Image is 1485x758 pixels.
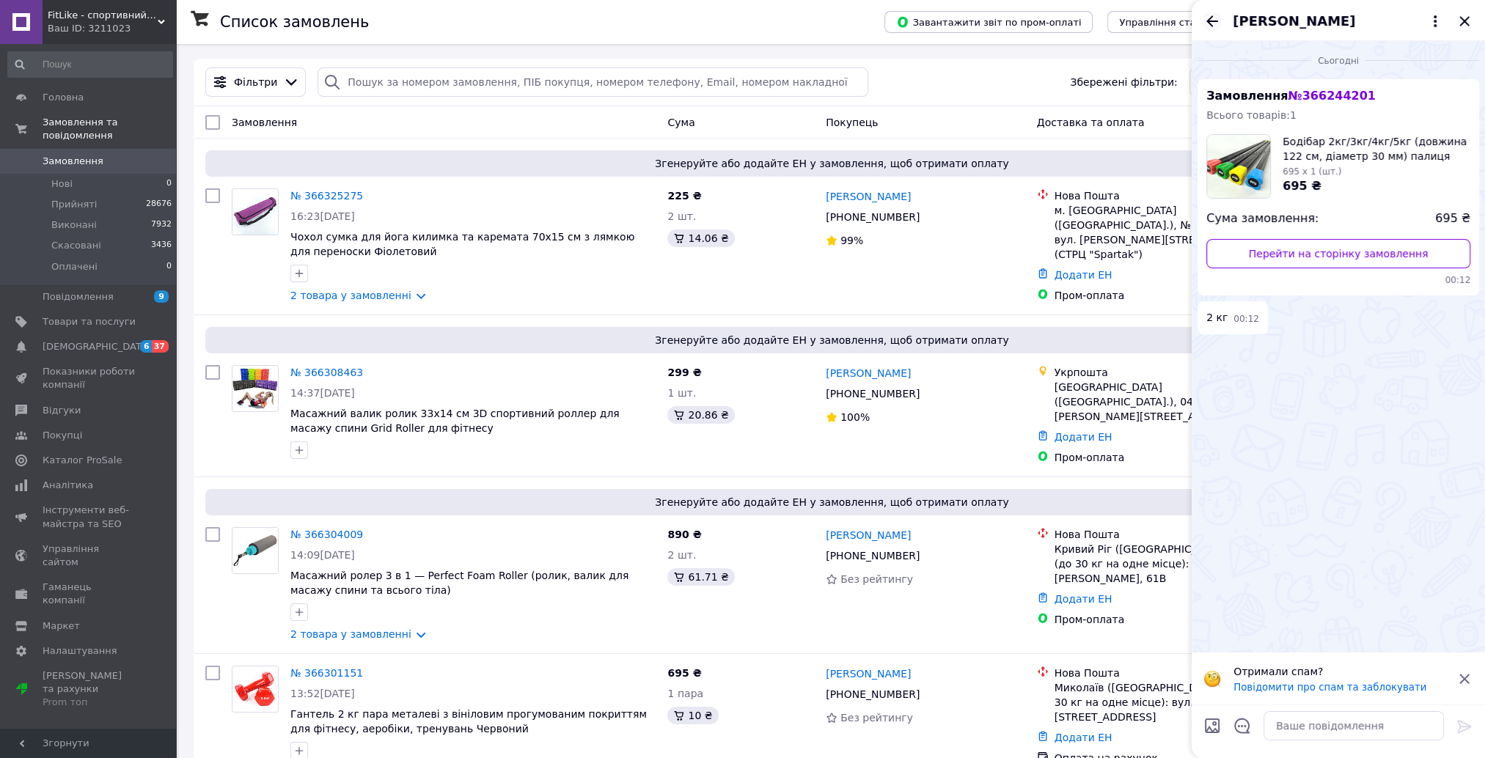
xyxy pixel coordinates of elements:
span: 9 [154,290,169,303]
a: 2 товара у замовленні [290,628,411,640]
div: 14.06 ₴ [667,229,734,247]
span: [PERSON_NAME] [1233,12,1355,31]
span: 13:52[DATE] [290,688,355,699]
div: Кривий Ріг ([GEOGRAPHIC_DATA].), №37 (до 30 кг на одне місце): мкрн. 5-й [PERSON_NAME], 61В [1055,542,1278,586]
span: Управління сайтом [43,542,136,569]
span: 3436 [151,239,172,252]
div: Prom топ [43,696,136,709]
span: 299 ₴ [667,367,701,378]
a: [PERSON_NAME] [826,366,911,380]
span: 890 ₴ [667,529,701,540]
img: Фото товару [232,366,278,411]
span: Завантажити звіт по пром-оплаті [896,15,1081,29]
span: Гаманець компанії [43,581,136,607]
div: Укрпошта [1055,365,1278,380]
span: Cума [667,117,694,128]
a: № 366304009 [290,529,363,540]
span: 7932 [151,218,172,232]
span: Замовлення [232,117,297,128]
span: Покупець [826,117,878,128]
span: 37 [152,340,169,353]
span: Покупці [43,429,82,442]
div: Пром-оплата [1055,450,1278,465]
div: Пром-оплата [1055,612,1278,627]
div: Миколаїв ([GEOGRAPHIC_DATA].), №7 (до 30 кг на одне місце): вул. [STREET_ADDRESS] [1055,680,1278,724]
span: 695 ₴ [1283,179,1321,193]
div: [PHONE_NUMBER] [823,684,923,704]
span: Показники роботи компанії [43,365,136,391]
span: FitLike - спортивний інтернет-магазин [48,9,158,22]
span: Головна [43,91,84,104]
a: Додати ЕН [1055,593,1112,605]
span: Замовлення [1206,89,1376,103]
span: 14:09[DATE] [290,549,355,561]
span: Всього товарів: 1 [1206,109,1297,121]
span: [DEMOGRAPHIC_DATA] [43,340,151,353]
a: № 366325275 [290,190,363,202]
span: Товари та послуги [43,315,136,328]
span: Гантель 2 кг пара металеві з вініловим прогумованим покриттям для фітнесу, аеробіки, тренувань Че... [290,708,647,735]
div: 20.86 ₴ [667,406,734,424]
span: Повідомлення [43,290,114,303]
a: Фото товару [232,188,279,235]
span: Маркет [43,619,80,633]
div: [PHONE_NUMBER] [823,545,923,566]
input: Пошук [7,51,173,78]
span: Згенеруйте або додайте ЕН у замовлення, щоб отримати оплату [211,333,1453,347]
span: Бодібар 2кг/3кг/4кг/5кг (довжина 122 см, діаметр 30 мм) палиця гімнастична для фітнесу [1283,134,1470,163]
span: Збережені фільтри: [1070,75,1177,89]
span: Доставка та оплата [1037,117,1145,128]
img: 6605011710_w160_h160_bodibar-2kg3kg4kg5kg-dovzhina.jpg [1207,135,1270,198]
div: Пром-оплата [1055,288,1278,303]
span: Управління статусами [1119,17,1231,28]
span: Виконані [51,218,97,232]
span: Оплачені [51,260,98,273]
button: Завантажити звіт по пром-оплаті [884,11,1093,33]
button: Назад [1203,12,1221,30]
span: 2 шт. [667,549,696,561]
span: Інструменти веб-майстра та SEO [43,504,136,530]
span: 2 кг [1206,310,1228,325]
span: [PERSON_NAME] та рахунки [43,669,136,710]
a: Фото товару [232,527,279,574]
div: Нова Пошта [1055,188,1278,203]
span: Без рейтингу [840,712,913,724]
span: 99% [840,235,863,246]
span: Каталог ProSale [43,454,122,467]
span: Налаштування [43,644,117,658]
span: Згенеруйте або додайте ЕН у замовлення, щоб отримати оплату [211,156,1453,171]
span: 100% [840,411,870,423]
img: Фото товару [232,189,278,235]
span: 28676 [146,198,172,211]
span: 695 ₴ [667,667,701,679]
span: 6 [140,340,152,353]
button: Управління статусами [1107,11,1243,33]
span: Масажний ролер 3 в 1 — Perfect Foam Roller (ролик, валик для масажу спини та всього тіла) [290,570,628,596]
span: 695 x 1 (шт.) [1283,166,1341,177]
a: [PERSON_NAME] [826,189,911,204]
span: 00:12 12.10.2025 [1206,274,1470,287]
a: № 366308463 [290,367,363,378]
button: [PERSON_NAME] [1233,12,1444,31]
a: 2 товара у замовленні [290,290,411,301]
a: Чохол сумка для йога килимка та каремата 70х15 см з лямкою для переноски Фіолетовий [290,231,634,257]
p: Отримали спам? [1233,664,1447,679]
span: Сьогодні [1312,55,1365,67]
a: Масажний валик ролик 33х14 см 3D спортивний роллер для масажу спини Grid Roller для фітнесу [290,408,620,434]
span: № 366244201 [1288,89,1375,103]
div: [PHONE_NUMBER] [823,207,923,227]
a: Додати ЕН [1055,732,1112,743]
span: Замовлення та повідомлення [43,116,176,142]
span: Фільтри [234,75,277,89]
span: 14:37[DATE] [290,387,355,399]
span: Замовлення [43,155,103,168]
span: Згенеруйте або додайте ЕН у замовлення, щоб отримати оплату [211,495,1453,509]
a: Додати ЕН [1055,269,1112,281]
img: :face_with_monocle: [1203,670,1221,688]
div: м. [GEOGRAPHIC_DATA] ([GEOGRAPHIC_DATA].), №78 (до 2 кг): вул. [PERSON_NAME][STREET_ADDRESS] (СТР... [1055,203,1278,262]
div: Ваш ID: 3211023 [48,22,176,35]
img: Фото товару [232,666,278,712]
a: [PERSON_NAME] [826,528,911,542]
